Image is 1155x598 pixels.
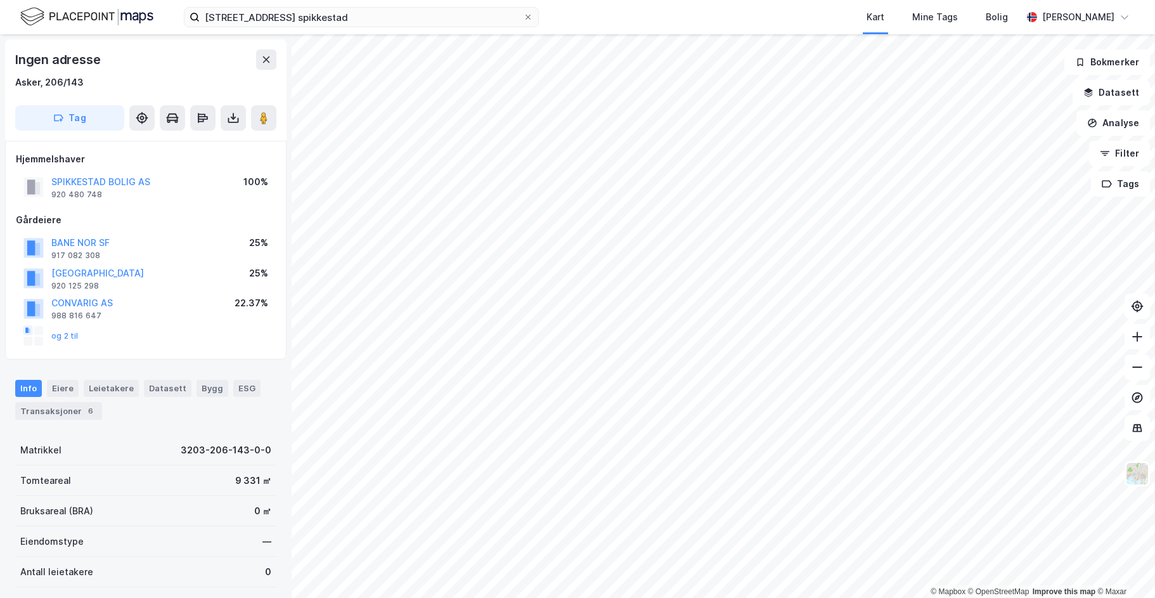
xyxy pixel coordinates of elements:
button: Tag [15,105,124,131]
div: 3203-206-143-0-0 [181,443,271,458]
div: Bygg [197,380,228,396]
div: 917 082 308 [51,250,100,261]
a: Improve this map [1033,587,1095,596]
button: Datasett [1073,80,1150,105]
div: Datasett [144,380,191,396]
iframe: Chat Widget [1092,537,1155,598]
div: 920 480 748 [51,190,102,200]
div: 0 [265,564,271,580]
div: Kart [867,10,884,25]
div: Asker, 206/143 [15,75,84,90]
div: Bolig [986,10,1008,25]
div: Kontrollprogram for chat [1092,537,1155,598]
div: 9 331 ㎡ [235,473,271,488]
div: 100% [243,174,268,190]
div: Antall leietakere [20,564,93,580]
img: Z [1125,462,1149,486]
div: — [262,534,271,549]
div: Hjemmelshaver [16,152,276,167]
a: OpenStreetMap [968,587,1029,596]
div: ESG [233,380,261,396]
div: 920 125 298 [51,281,99,291]
div: Eiendomstype [20,534,84,549]
div: Mine Tags [912,10,958,25]
div: 6 [84,405,97,417]
a: Mapbox [931,587,965,596]
div: [PERSON_NAME] [1042,10,1114,25]
div: Ingen adresse [15,49,103,70]
div: 0 ㎡ [254,504,271,519]
input: Søk på adresse, matrikkel, gårdeiere, leietakere eller personer [200,8,523,27]
div: Bruksareal (BRA) [20,504,93,519]
div: 22.37% [235,296,268,311]
button: Analyse [1076,110,1150,136]
button: Tags [1091,171,1150,197]
div: 25% [249,266,268,281]
div: Eiere [47,380,79,396]
button: Filter [1089,141,1150,166]
div: 988 816 647 [51,311,101,321]
div: Info [15,380,42,396]
button: Bokmerker [1064,49,1150,75]
div: 25% [249,235,268,250]
div: Leietakere [84,380,139,396]
div: Tomteareal [20,473,71,488]
div: Transaksjoner [15,402,102,420]
div: Gårdeiere [16,212,276,228]
div: Matrikkel [20,443,61,458]
img: logo.f888ab2527a4732fd821a326f86c7f29.svg [20,6,153,28]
